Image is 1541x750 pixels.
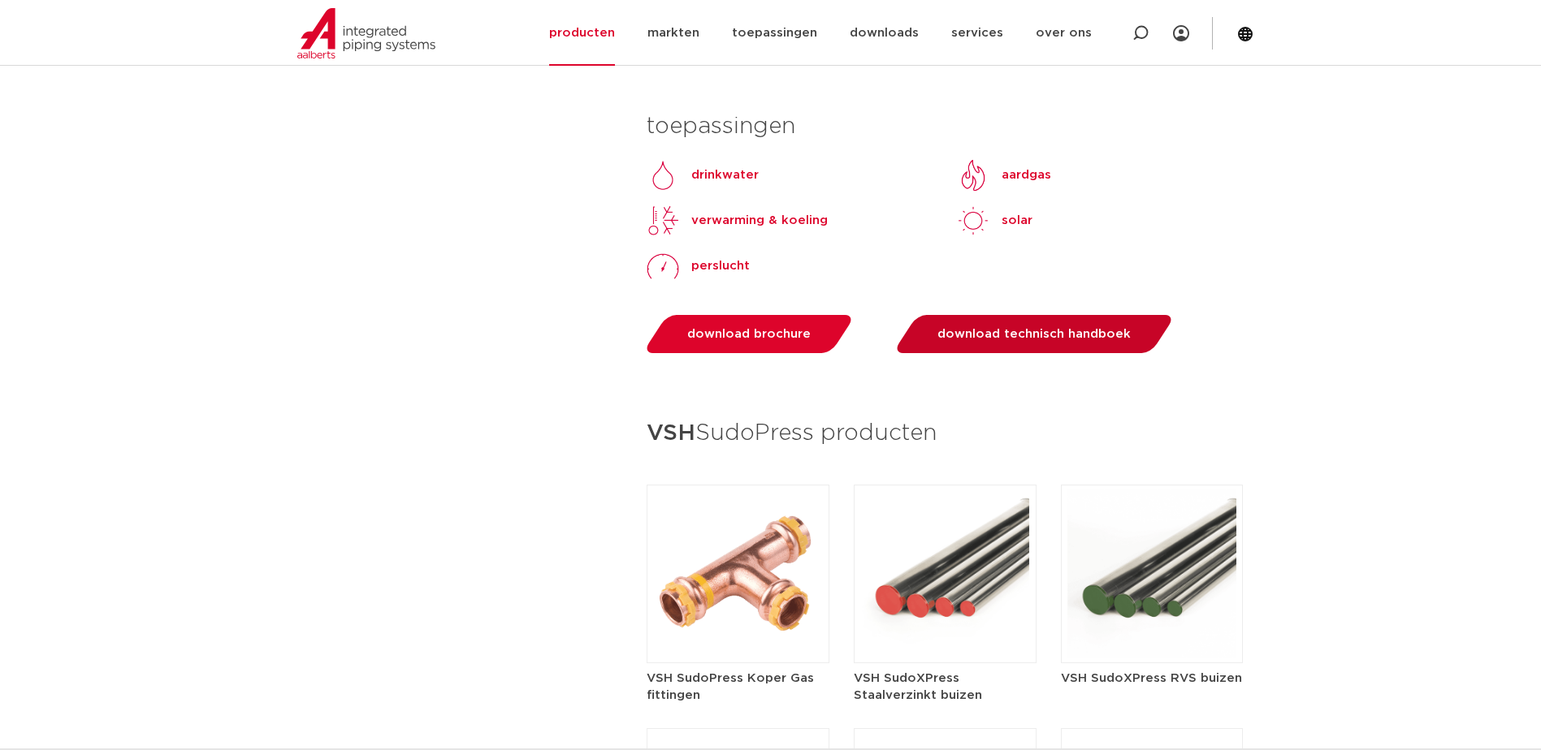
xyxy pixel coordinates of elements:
[957,205,1032,237] a: solarsolar
[854,670,1037,704] h5: VSH SudoXPress Staalverzinkt buizen
[1002,166,1051,185] p: aardgas
[647,567,829,704] a: VSH SudoPress Koper Gas fittingen
[957,159,1051,192] a: aardgas
[1061,670,1244,687] h5: VSH SudoXPress RVS buizen
[647,110,1244,143] h3: toepassingen
[647,670,829,704] h5: VSH SudoPress Koper Gas fittingen
[647,159,759,192] a: Drinkwaterdrinkwater
[893,315,1176,353] a: download technisch handboek
[643,315,856,353] a: download brochure
[647,422,695,445] strong: VSH
[854,567,1037,704] a: VSH SudoXPress Staalverzinkt buizen
[691,256,750,276] p: perslucht
[1002,211,1032,231] p: solar
[957,205,989,237] img: solar
[691,211,828,231] p: verwarming & koeling
[687,328,811,340] span: download brochure
[691,166,759,185] p: drinkwater
[647,159,679,192] img: Drinkwater
[1061,567,1244,687] a: VSH SudoXPress RVS buizen
[937,328,1131,340] span: download technisch handboek
[647,415,1244,453] h3: SudoPress producten
[647,250,750,282] a: perslucht
[647,205,828,237] a: verwarming & koeling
